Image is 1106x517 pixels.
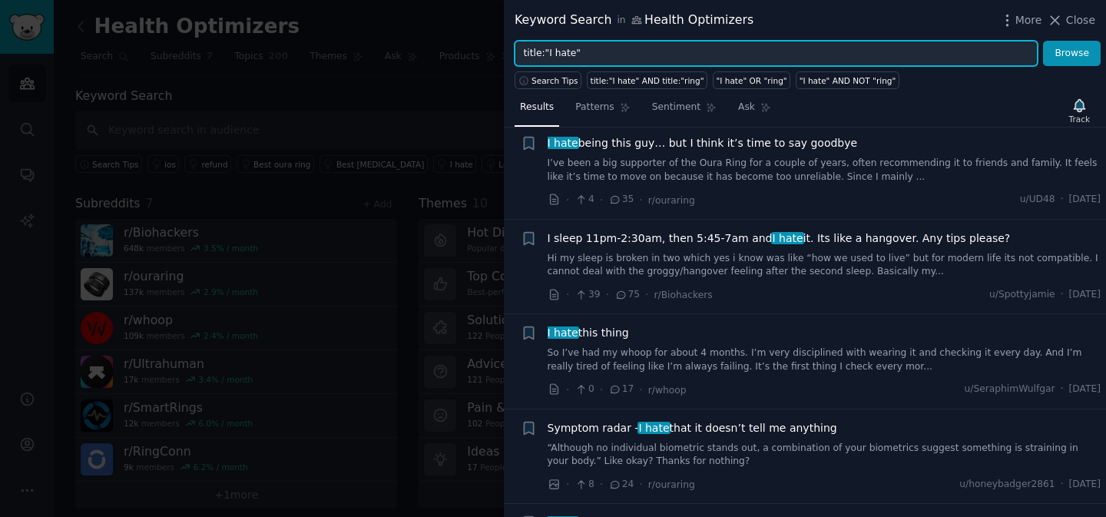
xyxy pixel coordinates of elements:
span: u/UD48 [1020,193,1055,207]
button: Browse [1043,41,1101,67]
a: Symptom radar -I hatethat it doesn’t tell me anything [548,420,837,436]
span: Results [520,101,554,114]
span: in [617,14,625,28]
span: · [566,382,569,398]
span: Sentiment [652,101,700,114]
span: r/ouraring [648,195,695,206]
span: 17 [608,383,634,396]
button: Search Tips [515,71,581,89]
span: · [645,287,648,303]
a: I hatethis thing [548,325,629,341]
span: · [1061,478,1064,492]
div: "I hate" OR "ring" [716,75,786,86]
a: So I’ve had my whoop for about 4 months. I’m very disciplined with wearing it and checking it eve... [548,346,1101,373]
a: “Although no individual biometric stands out, a combination of your biometrics suggest something ... [548,442,1101,469]
span: [DATE] [1069,288,1101,302]
span: I hate [546,137,580,149]
span: More [1015,12,1042,28]
span: 35 [608,193,634,207]
div: Track [1069,114,1090,124]
a: I’ve been a big supporter of the Oura Ring for a couple of years, often recommending it to friend... [548,157,1101,184]
span: u/SeraphimWulfgar [965,383,1055,396]
span: r/ouraring [648,479,695,490]
span: [DATE] [1069,383,1101,396]
span: · [1061,288,1064,302]
span: 0 [575,383,594,396]
span: u/honeybadger2861 [959,478,1055,492]
a: "I hate" OR "ring" [713,71,790,89]
button: More [999,12,1042,28]
span: Ask [738,101,755,114]
span: [DATE] [1069,478,1101,492]
span: 39 [575,288,600,302]
a: I sleep 11pm-2:30am, then 5:45-7am andI hateit. Its like a hangover. Any tips please? [548,230,1011,247]
div: title:"I hate" AND title:"ring" [591,75,704,86]
button: Close [1047,12,1095,28]
span: · [566,287,569,303]
span: · [639,382,642,398]
div: "I hate" AND NOT "ring" [800,75,896,86]
span: · [639,476,642,492]
a: Ask [733,95,777,127]
span: I hate [771,232,805,244]
a: Patterns [570,95,635,127]
span: · [566,476,569,492]
span: Symptom radar - that it doesn’t tell me anything [548,420,837,436]
a: I hatebeing this guy… but I think it’s time to say goodbye [548,135,858,151]
span: this thing [548,325,629,341]
span: I hate [546,326,580,339]
span: Search Tips [531,75,578,86]
a: Sentiment [647,95,722,127]
span: 4 [575,193,594,207]
span: · [600,476,603,492]
span: · [639,192,642,208]
span: 24 [608,478,634,492]
span: · [600,192,603,208]
span: [DATE] [1069,193,1101,207]
span: · [600,382,603,398]
span: I sleep 11pm-2:30am, then 5:45-7am and it. Its like a hangover. Any tips please? [548,230,1011,247]
span: 75 [614,288,640,302]
span: · [566,192,569,208]
input: Try a keyword related to your business [515,41,1038,67]
a: Hi my sleep is broken in two which yes i know was like “how we used to live” but for modern life ... [548,252,1101,279]
span: · [1061,193,1064,207]
a: title:"I hate" AND title:"ring" [587,71,707,89]
span: r/Biohackers [654,290,713,300]
a: "I hate" AND NOT "ring" [796,71,899,89]
span: u/Spottyjamie [989,288,1055,302]
span: · [606,287,609,303]
div: Keyword Search Health Optimizers [515,11,753,30]
span: · [1061,383,1064,396]
button: Track [1064,94,1095,127]
span: I hate [637,422,671,434]
span: 8 [575,478,594,492]
span: Close [1066,12,1095,28]
span: being this guy… but I think it’s time to say goodbye [548,135,858,151]
span: Patterns [575,101,614,114]
a: Results [515,95,559,127]
span: r/whoop [648,385,687,396]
